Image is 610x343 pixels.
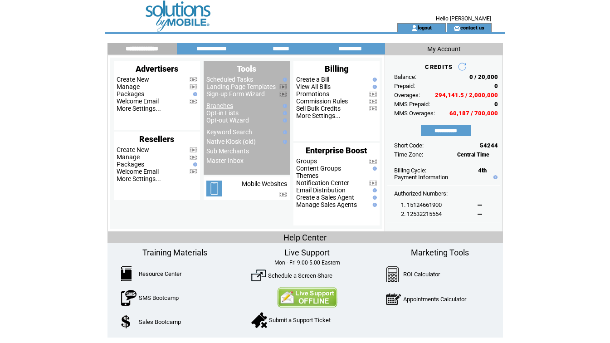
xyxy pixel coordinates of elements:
[190,169,197,174] img: video.png
[117,98,159,105] a: Welcome Email
[139,270,181,277] a: Resource Center
[394,190,448,197] span: Authorized Numbers:
[469,73,498,80] span: 0 / 20,000
[281,111,287,115] img: help.gif
[394,151,423,158] span: Time Zone:
[281,104,287,108] img: help.gif
[296,172,318,179] a: Themes
[206,76,253,83] a: Scheduled Tasks
[371,85,377,89] img: help.gif
[274,260,340,266] span: Mon - Fri 9:00-5:00 Eastern
[281,78,287,82] img: help.gif
[369,92,377,97] img: video.png
[427,45,461,53] span: My Account
[117,83,140,90] a: Manage
[268,272,332,279] a: Schedule a Screen Share
[418,24,432,30] a: logout
[206,128,252,136] a: Keyword Search
[369,99,377,104] img: video.png
[139,134,174,144] span: Resellers
[491,175,498,179] img: help.gif
[191,92,197,96] img: help.gif
[394,83,415,89] span: Prepaid:
[296,112,341,119] a: More Settings...
[206,109,239,117] a: Opt-in Lists
[386,291,401,307] img: AppointmentCalc.png
[394,110,435,117] span: MMS Overages:
[251,312,267,328] img: SupportTicket.png
[242,180,287,187] a: Mobile Websites
[369,106,377,111] img: video.png
[296,201,357,208] a: Manage Sales Agents
[296,98,348,105] a: Commission Rules
[296,157,317,165] a: Groups
[296,179,349,186] a: Notification Center
[435,92,498,98] span: 294,141.5 / 2,000,000
[281,140,287,144] img: help.gif
[190,155,197,160] img: video.png
[284,248,330,257] span: Live Support
[394,73,416,80] span: Balance:
[449,110,498,117] span: 60,187 / 700,000
[121,266,132,281] img: ResourceCenter.png
[190,99,197,104] img: video.png
[206,181,222,196] img: mobile-websites.png
[425,64,453,70] span: CREDITS
[117,76,149,83] a: Create New
[394,167,426,174] span: Billing Cycle:
[480,142,498,149] span: 54244
[206,157,244,164] a: Master Inbox
[296,90,329,98] a: Promotions
[460,24,484,30] a: contact us
[394,142,424,149] span: Short Code:
[121,315,132,328] img: SalesBootcamp.png
[136,64,178,73] span: Advertisers
[436,15,491,22] span: Hello [PERSON_NAME]
[403,271,440,278] a: ROI Calculator
[494,83,498,89] span: 0
[369,159,377,164] img: video.png
[371,188,377,192] img: help.gif
[117,90,144,98] a: Packages
[296,76,329,83] a: Create a Bill
[394,101,430,108] span: MMS Prepaid:
[457,152,489,158] span: Central Time
[117,146,149,153] a: Create New
[139,294,179,301] a: SMS Bootcamp
[296,83,331,90] a: View All Bills
[251,268,266,283] img: ScreenShare.png
[411,24,418,32] img: account_icon.gif
[371,78,377,82] img: help.gif
[190,147,197,152] img: video.png
[296,105,341,112] a: Sell Bulk Credits
[281,118,287,122] img: help.gif
[296,194,354,201] a: Create a Sales Agent
[325,64,348,73] span: Billing
[394,92,420,98] span: Overages:
[117,105,161,112] a: More Settings...
[206,102,233,109] a: Branches
[411,248,469,257] span: Marketing Tools
[279,192,287,197] img: video.png
[369,181,377,186] img: video.png
[117,168,159,175] a: Welcome Email
[371,196,377,200] img: help.gif
[371,203,377,207] img: help.gif
[191,162,197,167] img: help.gif
[281,130,287,134] img: help.gif
[403,296,466,303] a: Appointments Calculator
[206,117,249,124] a: Opt-out Wizard
[142,248,207,257] span: Training Materials
[277,287,337,308] img: Contact Us
[117,175,161,182] a: More Settings...
[279,92,287,97] img: video.png
[121,290,137,306] img: SMSBootcamp.png
[401,211,442,217] span: 2. 12532215554
[269,317,331,323] a: Submit a Support Ticket
[279,84,287,89] img: video.png
[394,174,448,181] a: Payment Information
[206,90,265,98] a: Sign-up Form Wizard
[494,101,498,108] span: 0
[206,147,249,155] a: Sub Merchants
[386,266,400,282] img: Calculator.png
